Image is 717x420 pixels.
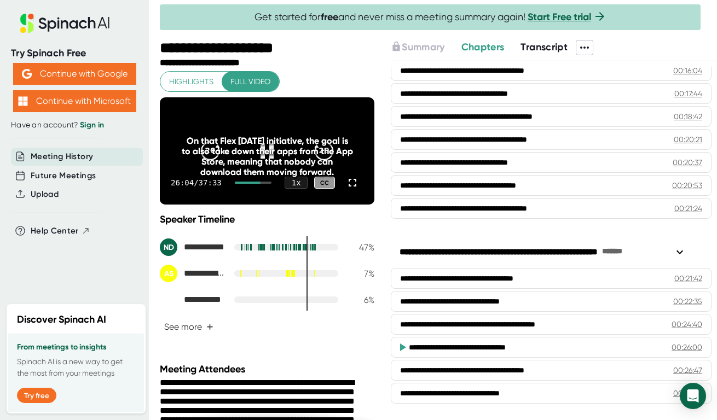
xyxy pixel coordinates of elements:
span: Full video [230,75,270,89]
div: 6 % [347,295,374,305]
div: Try Spinach Free [11,47,138,60]
button: Try free [17,388,56,403]
div: 00:26:00 [672,342,702,353]
div: On that Flex [DATE] initiative, the goal is to also take down their apps from the App Store, mean... [181,136,353,177]
div: 47 % [347,242,374,253]
div: 00:17:44 [674,88,702,99]
div: Keith Emigh [160,291,225,308]
span: Summary [402,41,444,53]
div: 7 % [347,269,374,279]
div: 00:18:42 [674,111,702,122]
button: Continue with Google [13,63,136,85]
div: 00:20:37 [673,157,702,168]
div: Meeting Attendees [160,363,377,375]
div: Aaron Shearer [160,265,225,282]
span: + [206,323,213,331]
button: Chapters [461,40,505,55]
div: 00:20:21 [674,134,702,145]
button: Help Center [31,225,90,237]
div: ND [160,238,177,256]
div: 00:16:04 [673,65,702,76]
div: 00:21:42 [674,273,702,284]
button: Full video [222,72,279,92]
button: Highlights [160,72,222,92]
div: Nick Domitio [160,238,225,256]
div: 00:28:22 [673,388,702,399]
span: Transcript [521,41,568,53]
h2: Discover Spinach AI [17,312,106,327]
div: 1 x [285,177,308,189]
span: Help Center [31,225,79,237]
button: Summary [391,40,444,55]
div: Upgrade to access [391,40,461,55]
h3: From meetings to insights [17,343,135,352]
div: 00:20:53 [672,180,702,191]
button: Future Meetings [31,170,96,182]
button: Transcript [521,40,568,55]
div: KE [160,291,177,308]
div: 00:22:35 [673,296,702,307]
span: Get started for and never miss a meeting summary again! [255,11,606,24]
div: 26:04 / 37:33 [171,178,222,187]
div: 00:21:24 [674,203,702,214]
div: 00:26:47 [673,365,702,376]
button: Meeting History [31,150,93,163]
button: See more+ [160,317,218,336]
span: Chapters [461,41,505,53]
div: AS [160,265,177,282]
a: Start Free trial [528,11,591,23]
button: Continue with Microsoft [13,90,136,112]
div: CC [314,177,335,189]
div: 00:24:40 [672,319,702,330]
a: Sign in [80,120,104,130]
p: Spinach AI is a new way to get the most from your meetings [17,356,135,379]
img: Aehbyd4JwY73AAAAAElFTkSuQmCC [22,69,32,79]
button: Upload [31,188,59,201]
div: Open Intercom Messenger [680,383,706,409]
div: Have an account? [11,120,138,130]
div: Speaker Timeline [160,213,374,225]
b: free [321,11,338,23]
span: Highlights [169,75,213,89]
